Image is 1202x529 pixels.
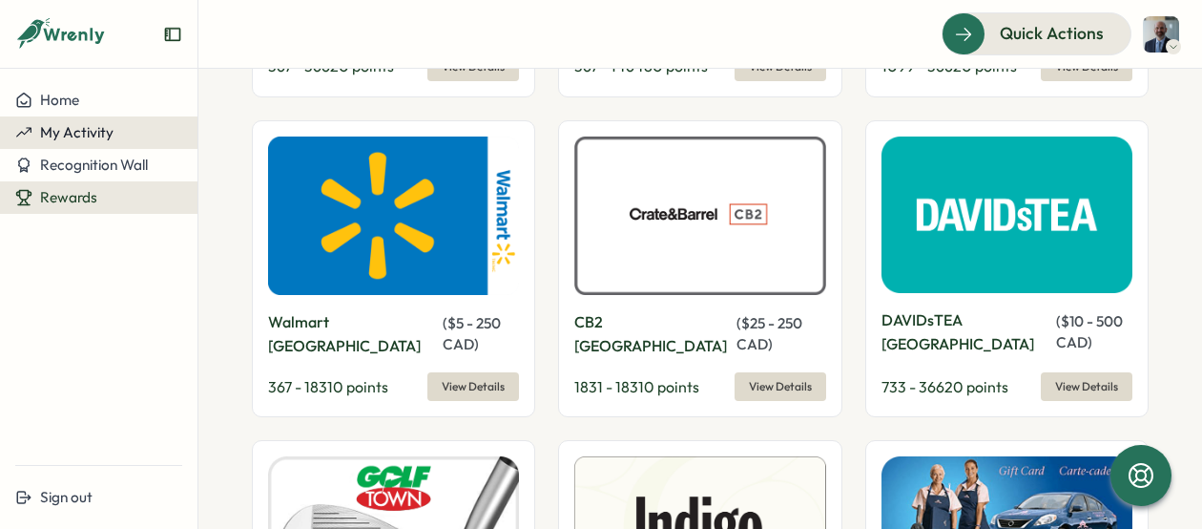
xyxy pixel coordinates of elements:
[40,488,93,506] span: Sign out
[1143,16,1179,53] img: Rob Salewytsch
[443,314,501,353] span: ( $ 5 - 250 CAD )
[881,377,1008,396] span: 733 - 36620 points
[268,310,439,358] p: Walmart [GEOGRAPHIC_DATA]
[163,25,182,44] button: Expand sidebar
[268,137,519,295] img: Walmart Canada
[40,123,114,141] span: My Activity
[268,377,388,396] span: 367 - 18310 points
[427,372,519,401] button: View Details
[736,314,802,353] span: ( $ 25 - 250 CAD )
[881,308,1052,356] p: DAVIDsTEA [GEOGRAPHIC_DATA]
[40,188,97,206] span: Rewards
[574,377,699,396] span: 1831 - 18310 points
[749,373,812,400] span: View Details
[942,12,1131,54] button: Quick Actions
[574,310,732,358] p: CB2 [GEOGRAPHIC_DATA]
[574,137,825,295] img: CB2 Canada
[40,91,79,109] span: Home
[1041,372,1132,401] button: View Details
[735,372,826,401] button: View Details
[881,137,1132,294] img: DAVIDsTEA Canada
[442,373,505,400] span: View Details
[1055,373,1118,400] span: View Details
[1000,21,1104,46] span: Quick Actions
[40,156,148,174] span: Recognition Wall
[1056,312,1123,351] span: ( $ 10 - 500 CAD )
